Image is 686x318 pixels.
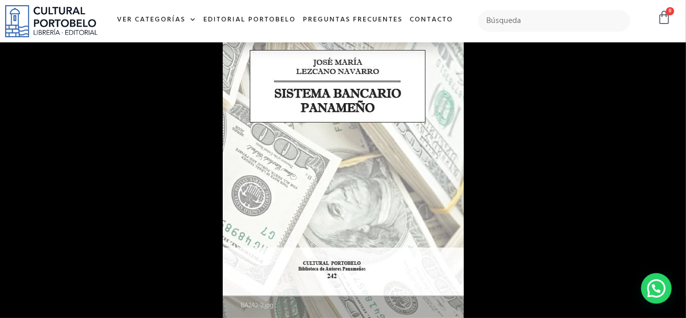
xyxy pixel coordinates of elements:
[657,10,671,25] a: 0
[666,7,674,15] span: 0
[407,9,457,31] a: Contacto
[478,10,631,32] input: Búsqueda
[300,9,407,31] a: Preguntas frecuentes
[114,9,200,31] a: Ver Categorías
[200,9,300,31] a: Editorial Portobelo
[236,296,451,316] div: BA242-2.jpg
